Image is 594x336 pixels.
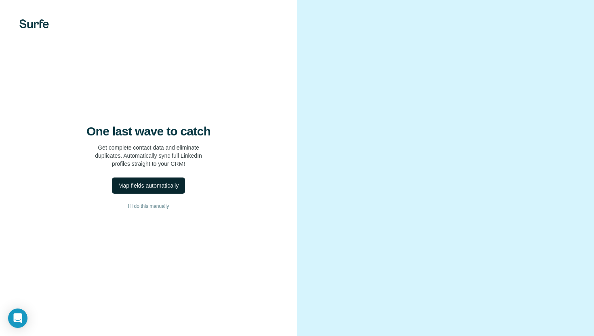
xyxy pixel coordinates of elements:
[19,19,49,28] img: Surfe's logo
[112,178,185,194] button: Map fields automatically
[128,203,169,210] span: I’ll do this manually
[8,309,27,328] div: Open Intercom Messenger
[16,200,281,212] button: I’ll do this manually
[86,124,211,139] h4: One last wave to catch
[118,182,179,190] div: Map fields automatically
[95,144,202,168] p: Get complete contact data and eliminate duplicates. Automatically sync full LinkedIn profiles str...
